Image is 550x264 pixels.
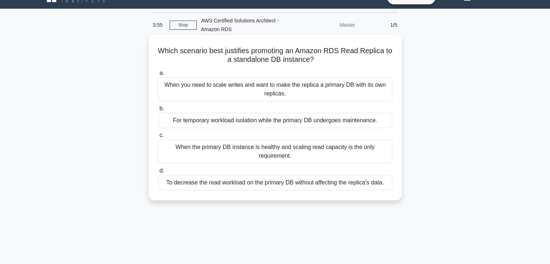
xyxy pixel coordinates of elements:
[359,18,402,32] div: 1/5
[197,13,296,37] div: AWS Certified Solutions Architect - Amazon RDS
[158,113,392,128] div: For temporary workload isolation while the primary DB undergoes maintenance.
[158,77,392,101] div: When you need to scale writes and want to make the replica a primary DB with its own replicas.
[158,175,392,190] div: To decrease the read workload on the primary DB without affecting the replica’s data.
[159,70,164,76] span: a.
[296,18,359,32] div: Master
[149,18,170,32] div: 3:55
[158,140,392,163] div: When the primary DB instance is healthy and scaling read capacity is the only requirement.
[159,132,164,138] span: c.
[157,46,393,64] h5: Which scenario best justifies promoting an Amazon RDS Read Replica to a standalone DB instance?
[170,21,197,30] a: Stop
[159,167,164,174] span: d.
[159,105,164,111] span: b.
